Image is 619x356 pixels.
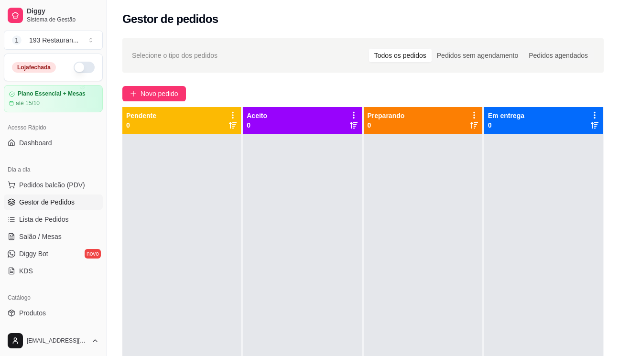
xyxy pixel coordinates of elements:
[19,232,62,241] span: Salão / Mesas
[141,88,178,99] span: Novo pedido
[19,197,75,207] span: Gestor de Pedidos
[4,329,103,352] button: [EMAIL_ADDRESS][DOMAIN_NAME]
[368,120,405,130] p: 0
[12,62,56,73] div: Loja fechada
[132,50,217,61] span: Selecione o tipo dos pedidos
[368,111,405,120] p: Preparando
[19,180,85,190] span: Pedidos balcão (PDV)
[19,215,69,224] span: Lista de Pedidos
[4,135,103,151] a: Dashboard
[74,62,95,73] button: Alterar Status
[4,120,103,135] div: Acesso Rápido
[126,120,156,130] p: 0
[4,4,103,27] a: DiggySistema de Gestão
[19,308,46,318] span: Produtos
[247,111,267,120] p: Aceito
[18,90,86,97] article: Plano Essencial + Mesas
[4,194,103,210] a: Gestor de Pedidos
[4,212,103,227] a: Lista de Pedidos
[29,35,79,45] div: 193 Restauran ...
[4,305,103,321] a: Produtos
[4,229,103,244] a: Salão / Mesas
[27,16,99,23] span: Sistema de Gestão
[126,111,156,120] p: Pendente
[19,249,48,259] span: Diggy Bot
[247,120,267,130] p: 0
[16,99,40,107] article: até 15/10
[4,290,103,305] div: Catálogo
[4,263,103,279] a: KDS
[27,7,99,16] span: Diggy
[122,11,218,27] h2: Gestor de pedidos
[432,49,523,62] div: Pedidos sem agendamento
[4,246,103,261] a: Diggy Botnovo
[122,86,186,101] button: Novo pedido
[523,49,593,62] div: Pedidos agendados
[369,49,432,62] div: Todos os pedidos
[4,85,103,112] a: Plano Essencial + Mesasaté 15/10
[4,162,103,177] div: Dia a dia
[4,31,103,50] button: Select a team
[488,111,524,120] p: Em entrega
[488,120,524,130] p: 0
[130,90,137,97] span: plus
[27,337,87,345] span: [EMAIL_ADDRESS][DOMAIN_NAME]
[12,35,22,45] span: 1
[4,323,103,338] a: Complementos
[19,138,52,148] span: Dashboard
[19,266,33,276] span: KDS
[4,177,103,193] button: Pedidos balcão (PDV)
